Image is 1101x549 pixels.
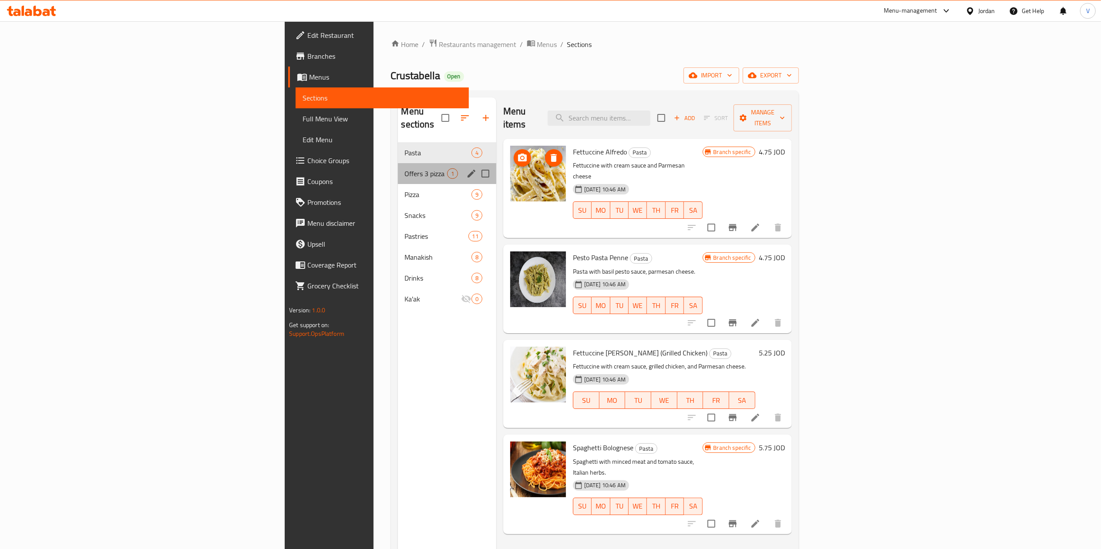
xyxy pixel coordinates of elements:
[650,299,662,312] span: TH
[472,191,482,199] span: 9
[702,408,721,427] span: Select to update
[472,211,482,220] span: 9
[398,142,496,163] div: Pasta4
[296,108,468,129] a: Full Menu View
[405,252,471,262] span: Manakish
[573,251,628,264] span: Pesto Pasta Penne
[722,217,743,238] button: Branch-specific-item
[303,114,461,124] span: Full Menu View
[669,500,680,512] span: FR
[472,274,482,282] span: 8
[702,314,721,332] span: Select to update
[710,348,731,358] span: Pasta
[581,481,629,489] span: [DATE] 10:46 AM
[545,149,562,167] button: delete image
[288,67,468,87] a: Menus
[398,247,496,268] div: Manakish8
[632,204,643,217] span: WE
[733,394,752,407] span: SA
[684,498,702,515] button: SA
[471,147,482,158] div: items
[514,149,531,167] button: upload picture
[561,39,564,50] li: /
[471,252,482,262] div: items
[703,392,729,409] button: FR
[573,160,703,182] p: Fettuccine with cream sauce and Parmesan cheese
[455,107,475,128] span: Sort sections
[573,392,599,409] button: SU
[573,266,703,277] p: Pasta with basil pesto sauce, parmesan cheese.
[398,139,496,313] nav: Menu sections
[307,176,461,187] span: Coupons
[405,168,447,179] span: Offers 3 pizza
[768,217,788,238] button: delete
[527,39,557,50] a: Menus
[573,346,707,359] span: Fettuccine [PERSON_NAME] (Grilled Chicken)
[461,294,471,304] svg: Inactive section
[405,231,468,241] div: Pastries
[577,500,588,512] span: SU
[651,392,677,409] button: WE
[436,109,455,127] span: Select all sections
[610,201,629,219] button: TU
[670,111,698,125] span: Add item
[510,347,566,402] img: Fettuccine Alfredo (Grilled Chicken)
[307,51,461,61] span: Branches
[629,147,650,157] span: Pasta
[405,294,461,304] span: Ka'ak
[978,6,995,16] div: Jordan
[698,111,734,125] span: Select section first
[673,113,696,123] span: Add
[573,498,592,515] button: SU
[647,498,665,515] button: TH
[1086,6,1090,16] span: V
[573,456,703,478] p: Spaghetti with minced meat and tomato sauce, Italian herbs.
[610,297,629,314] button: TU
[759,442,785,454] h6: 5.75 JOD
[573,201,592,219] button: SU
[288,254,468,275] a: Coverage Report
[471,189,482,200] div: items
[670,111,698,125] button: Add
[288,150,468,171] a: Choice Groups
[722,513,743,534] button: Branch-specific-item
[592,201,610,219] button: MO
[289,328,344,339] a: Support.OpsPlatform
[710,254,755,262] span: Branch specific
[405,210,471,221] span: Snacks
[768,407,788,428] button: delete
[687,500,699,512] span: SA
[666,201,684,219] button: FR
[309,72,461,82] span: Menus
[581,185,629,194] span: [DATE] 10:46 AM
[405,189,471,200] div: Pizza
[288,46,468,67] a: Branches
[595,500,606,512] span: MO
[650,204,662,217] span: TH
[729,392,755,409] button: SA
[669,299,680,312] span: FR
[471,294,482,304] div: items
[581,375,629,384] span: [DATE] 10:46 AM
[595,204,606,217] span: MO
[288,234,468,254] a: Upsell
[520,39,523,50] li: /
[307,260,461,270] span: Coverage Report
[472,253,482,261] span: 8
[592,498,610,515] button: MO
[734,104,792,131] button: Manage items
[750,70,792,81] span: export
[288,192,468,213] a: Promotions
[595,299,606,312] span: MO
[398,288,496,309] div: Ka'ak0
[288,171,468,192] a: Coupons
[652,109,670,127] span: Select section
[655,394,674,407] span: WE
[681,394,700,407] span: TH
[684,201,702,219] button: SA
[573,441,633,454] span: Spaghetti Bolognese
[702,515,721,533] span: Select to update
[625,392,651,409] button: TU
[610,498,629,515] button: TU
